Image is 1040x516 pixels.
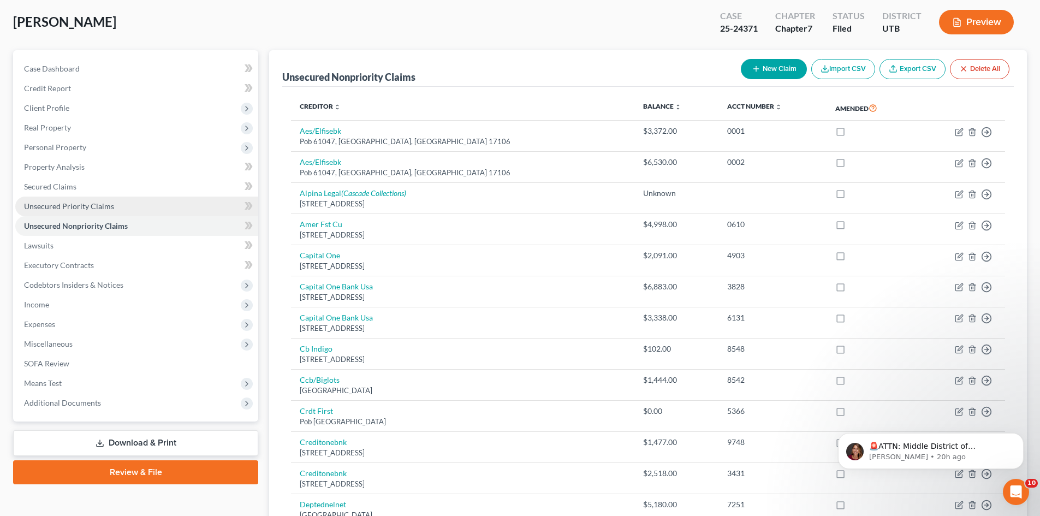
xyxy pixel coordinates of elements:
button: New Claim [741,59,807,79]
div: $4,998.00 [643,219,709,230]
a: Review & File [13,460,258,484]
span: Lawsuits [24,241,54,250]
span: Miscellaneous [24,339,73,348]
a: Amer Fst Cu [300,220,342,229]
span: 7 [807,23,812,33]
a: Balance unfold_more [643,102,681,110]
a: Creditonebnk [300,437,347,447]
span: Credit Report [24,84,71,93]
div: [STREET_ADDRESS] [300,292,626,303]
i: (Cascade Collections) [341,188,406,198]
a: Alpina Legal(Cascade Collections) [300,188,406,198]
div: 0001 [727,126,818,137]
a: Ccb/Biglots [300,375,340,384]
div: Case [720,10,758,22]
a: Export CSV [879,59,946,79]
div: $1,444.00 [643,375,709,385]
a: Lawsuits [15,236,258,256]
div: Pob 61047, [GEOGRAPHIC_DATA], [GEOGRAPHIC_DATA] 17106 [300,137,626,147]
div: 4903 [727,250,818,261]
span: Unsecured Priority Claims [24,201,114,211]
div: $5,180.00 [643,499,709,510]
div: Filed [833,22,865,35]
span: Means Test [24,378,62,388]
a: Secured Claims [15,177,258,197]
span: SOFA Review [24,359,69,368]
div: Chapter [775,22,815,35]
span: 10 [1025,479,1038,488]
a: Download & Print [13,430,258,456]
div: Pob [GEOGRAPHIC_DATA] [300,417,626,427]
span: Real Property [24,123,71,132]
div: $6,883.00 [643,281,709,292]
button: Delete All [950,59,1009,79]
span: Codebtors Insiders & Notices [24,280,123,289]
div: 8542 [727,375,818,385]
iframe: Intercom live chat [1003,479,1029,505]
a: Capital One [300,251,340,260]
span: Additional Documents [24,398,101,407]
div: $102.00 [643,343,709,354]
span: [PERSON_NAME] [13,14,116,29]
div: $3,372.00 [643,126,709,137]
th: Amended [827,96,916,121]
span: Secured Claims [24,182,76,191]
div: Chapter [775,10,815,22]
a: Unsecured Nonpriority Claims [15,216,258,236]
div: 9748 [727,437,818,448]
div: [STREET_ADDRESS] [300,261,626,271]
span: Income [24,300,49,309]
div: [STREET_ADDRESS] [300,354,626,365]
div: 7251 [727,499,818,510]
div: $0.00 [643,406,709,417]
a: Aes/Elfisebk [300,126,341,135]
div: $6,530.00 [643,157,709,168]
div: Unsecured Nonpriority Claims [282,70,415,84]
a: Creditonebnk [300,468,347,478]
div: 6131 [727,312,818,323]
a: SOFA Review [15,354,258,373]
a: Cb Indigo [300,344,332,353]
div: District [882,10,922,22]
span: Unsecured Nonpriority Claims [24,221,128,230]
div: [STREET_ADDRESS] [300,230,626,240]
a: Acct Number unfold_more [727,102,782,110]
i: unfold_more [675,104,681,110]
a: Capital One Bank Usa [300,313,373,322]
div: Unknown [643,188,709,199]
a: Creditor unfold_more [300,102,341,110]
span: Client Profile [24,103,69,112]
div: $2,518.00 [643,468,709,479]
span: Personal Property [24,143,86,152]
div: 0610 [727,219,818,230]
i: unfold_more [334,104,341,110]
span: Case Dashboard [24,64,80,73]
a: Credit Report [15,79,258,98]
div: [STREET_ADDRESS] [300,448,626,458]
div: Status [833,10,865,22]
div: 3431 [727,468,818,479]
a: Crdt First [300,406,333,416]
i: unfold_more [775,104,782,110]
a: Case Dashboard [15,59,258,79]
div: 8548 [727,343,818,354]
div: [STREET_ADDRESS] [300,479,626,489]
span: Expenses [24,319,55,329]
button: Preview [939,10,1014,34]
span: Property Analysis [24,162,85,171]
div: [STREET_ADDRESS] [300,199,626,209]
span: Executory Contracts [24,260,94,270]
a: Executory Contracts [15,256,258,275]
button: Import CSV [811,59,875,79]
div: Pob 61047, [GEOGRAPHIC_DATA], [GEOGRAPHIC_DATA] 17106 [300,168,626,178]
div: 3828 [727,281,818,292]
div: 25-24371 [720,22,758,35]
div: [GEOGRAPHIC_DATA] [300,385,626,396]
div: $1,477.00 [643,437,709,448]
iframe: Intercom notifications message [822,410,1040,487]
div: UTB [882,22,922,35]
